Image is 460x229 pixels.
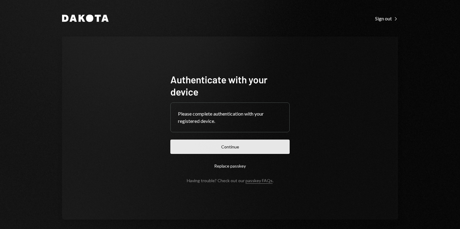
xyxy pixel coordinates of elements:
div: Having trouble? Check out our . [187,178,274,183]
button: Continue [170,140,290,154]
button: Replace passkey [170,159,290,173]
div: Please complete authentication with your registered device. [178,110,282,125]
a: Sign out [375,15,398,22]
h1: Authenticate with your device [170,73,290,98]
a: passkey FAQs [246,178,273,184]
div: Sign out [375,16,398,22]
